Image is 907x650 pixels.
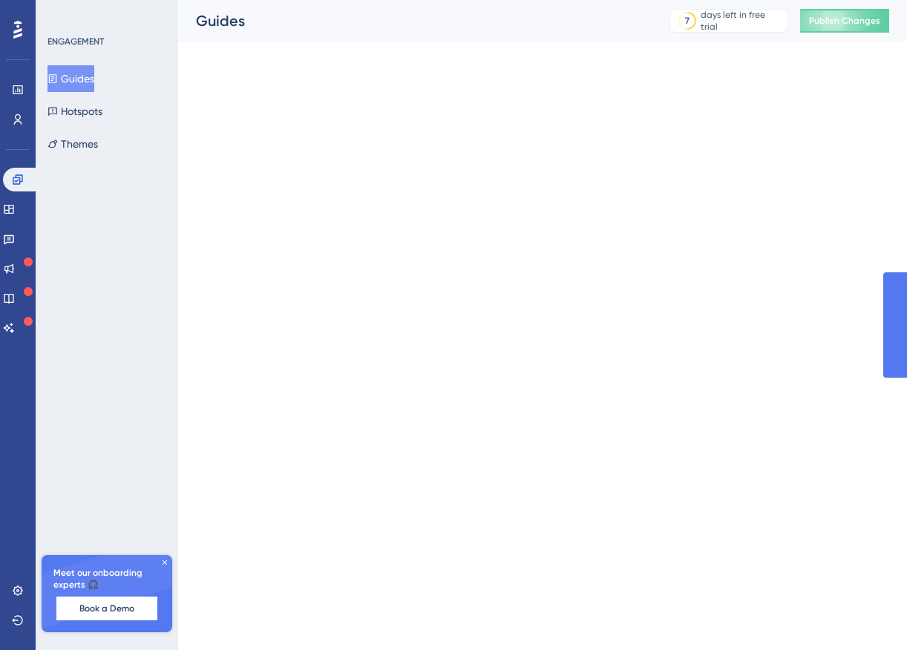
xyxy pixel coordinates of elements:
[685,15,690,27] div: 7
[48,65,94,92] button: Guides
[48,131,98,157] button: Themes
[196,10,632,31] div: Guides
[809,15,880,27] span: Publish Changes
[53,567,160,591] span: Meet our onboarding experts 🎧
[48,36,104,47] div: ENGAGEMENT
[701,9,783,33] div: days left in free trial
[79,603,134,614] span: Book a Demo
[845,591,889,636] iframe: UserGuiding AI Assistant Launcher
[56,597,157,620] button: Book a Demo
[800,9,889,33] button: Publish Changes
[48,98,102,125] button: Hotspots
